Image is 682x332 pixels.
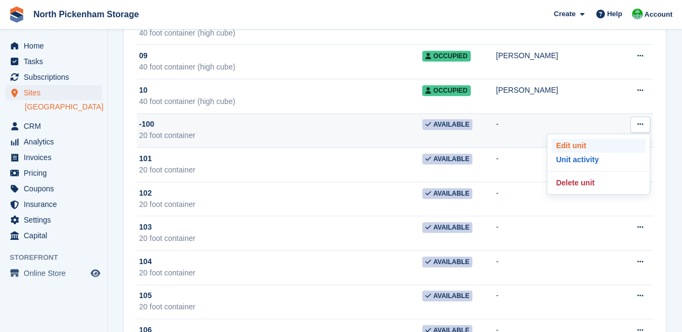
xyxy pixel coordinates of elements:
[422,51,471,61] span: Occupied
[139,119,154,130] span: -100
[24,150,88,165] span: Invoices
[5,119,102,134] a: menu
[422,257,473,267] span: Available
[24,70,88,85] span: Subscriptions
[422,119,473,130] span: Available
[422,154,473,164] span: Available
[5,134,102,149] a: menu
[139,290,151,301] span: 105
[139,85,148,96] span: 10
[5,70,102,85] a: menu
[607,9,622,19] span: Help
[139,96,422,107] div: 40 foot container (high cube)
[496,251,620,285] td: -
[24,134,88,149] span: Analytics
[422,290,473,301] span: Available
[139,267,422,279] div: 20 foot container
[5,150,102,165] a: menu
[139,233,422,244] div: 20 foot container
[5,228,102,243] a: menu
[139,164,422,176] div: 20 foot container
[5,266,102,281] a: menu
[554,9,575,19] span: Create
[24,228,88,243] span: Capital
[24,85,88,100] span: Sites
[24,38,88,53] span: Home
[10,252,107,263] span: Storefront
[422,222,473,233] span: Available
[24,212,88,227] span: Settings
[29,5,143,23] a: North Pickenham Storage
[5,165,102,181] a: menu
[139,188,151,199] span: 102
[24,197,88,212] span: Insurance
[9,6,25,23] img: stora-icon-8386f47178a22dfd0bd8f6a31ec36ba5ce8667c1dd55bd0f319d3a0aa187defe.svg
[422,85,471,96] span: Occupied
[25,102,102,112] a: [GEOGRAPHIC_DATA]
[24,54,88,69] span: Tasks
[496,85,620,96] div: [PERSON_NAME]
[552,139,645,153] a: Edit unit
[422,188,473,199] span: Available
[5,85,102,100] a: menu
[496,182,620,216] td: -
[632,9,643,19] img: Chris Gulliver
[139,130,422,141] div: 20 foot container
[24,119,88,134] span: CRM
[496,113,620,148] td: -
[139,256,151,267] span: 104
[139,222,151,233] span: 103
[139,50,148,61] span: 09
[5,212,102,227] a: menu
[552,153,645,167] a: Unit activity
[89,267,102,280] a: Preview store
[139,301,422,313] div: 20 foot container
[644,9,672,20] span: Account
[139,61,422,73] div: 40 foot container (high cube)
[24,266,88,281] span: Online Store
[496,148,620,182] td: -
[5,38,102,53] a: menu
[139,199,422,210] div: 20 foot container
[139,27,422,39] div: 40 foot container (high cube)
[496,50,620,61] div: [PERSON_NAME]
[496,216,620,251] td: -
[139,153,151,164] span: 101
[5,197,102,212] a: menu
[24,165,88,181] span: Pricing
[5,54,102,69] a: menu
[24,181,88,196] span: Coupons
[5,181,102,196] a: menu
[496,285,620,319] td: -
[552,176,645,190] a: Delete unit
